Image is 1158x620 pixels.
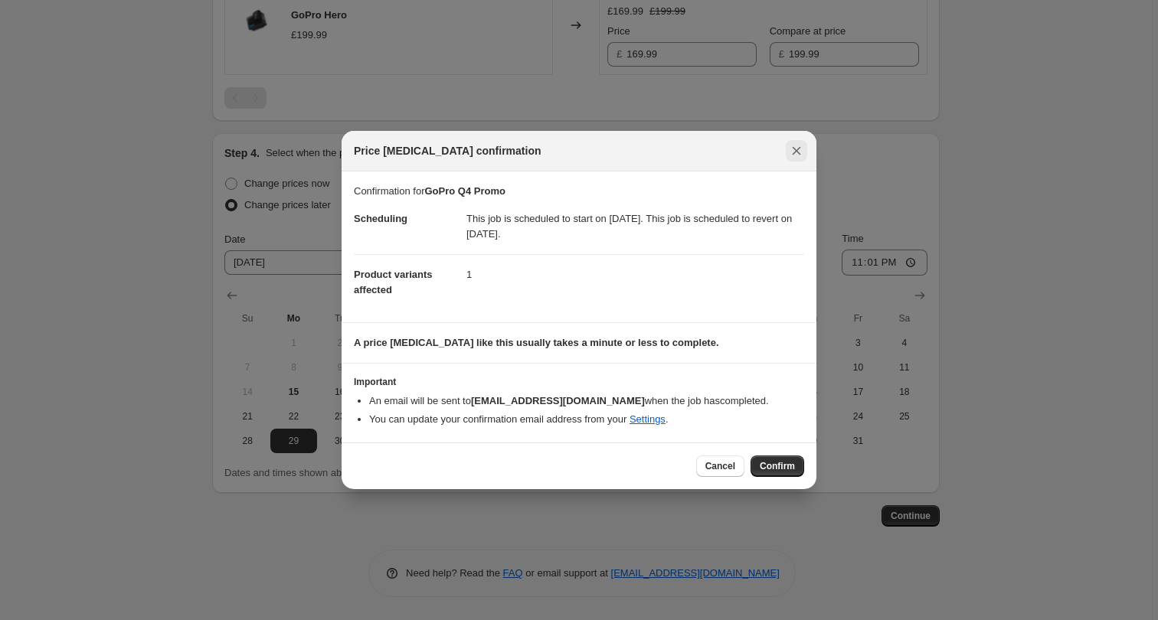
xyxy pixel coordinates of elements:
dd: This job is scheduled to start on [DATE]. This job is scheduled to revert on [DATE]. [466,199,804,254]
li: An email will be sent to when the job has completed . [369,393,804,409]
h3: Important [354,376,804,388]
span: Cancel [705,460,735,472]
li: You can update your confirmation email address from your . [369,412,804,427]
button: Cancel [696,455,744,477]
span: Price [MEDICAL_DATA] confirmation [354,143,541,158]
b: [EMAIL_ADDRESS][DOMAIN_NAME] [471,395,645,406]
button: Close [786,140,807,162]
b: GoPro Q4 Promo [424,185,505,197]
a: Settings [630,413,666,425]
span: Scheduling [354,213,407,224]
span: Confirm [760,460,795,472]
b: A price [MEDICAL_DATA] like this usually takes a minute or less to complete. [354,337,719,348]
span: Product variants affected [354,269,433,295]
dd: 1 [466,254,804,295]
button: Confirm [751,455,804,477]
p: Confirmation for [354,184,804,199]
